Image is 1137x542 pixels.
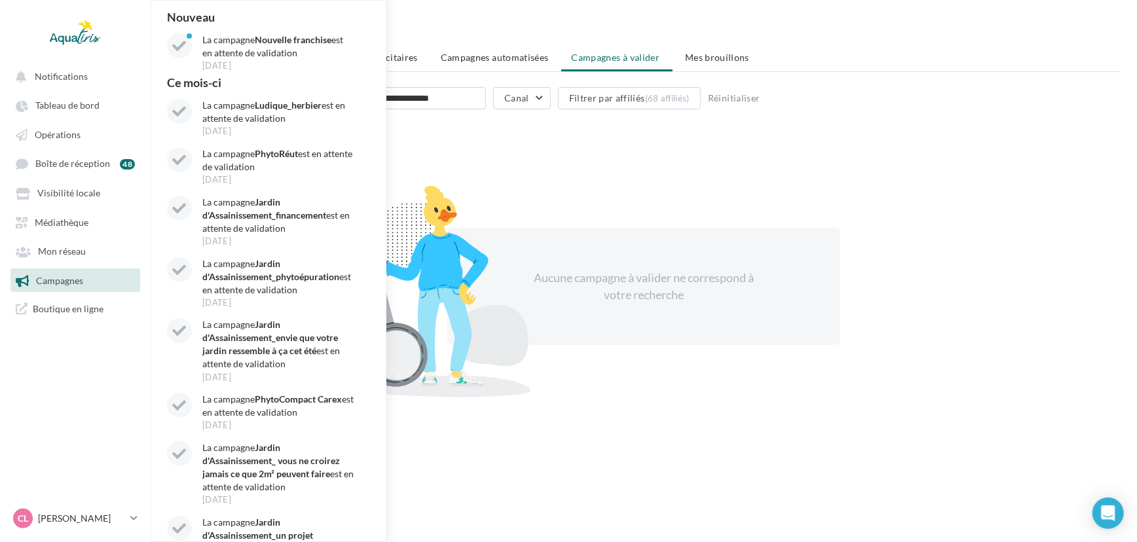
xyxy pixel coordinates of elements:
strong: Nouvelle franchise [255,34,331,45]
span: Boutique en ligne [33,302,103,315]
div: 48 [120,159,135,170]
span: [DATE] [202,298,231,307]
div: Ce mois-ci [162,77,377,88]
a: Opérations [8,122,143,146]
button: Filtrer par affiliés(68 affiliés) [558,87,701,109]
p: La campagne est en attente de validation [202,99,354,125]
div: Aucune campagne à valider ne correspond à votre recherche [531,270,756,303]
span: [DATE] [202,421,231,429]
strong: Jardin d'Assainissement_ vous ne croirez jamais ce que 2m² peuvent faire [202,442,340,479]
h1: Campagnes [166,21,1121,41]
span: Notifications [35,71,88,82]
button: Notifications Nouveau La campagneNouvelle franchiseest en attente de validation [DATE]Ce mois-ci ... [8,64,138,88]
p: La campagne est en attente de validation [202,318,354,370]
span: Campagnes [36,275,83,286]
p: La campagne est en attente de validation [202,33,354,60]
span: [DATE] [202,175,231,184]
a: Visibilité locale [8,181,143,204]
a: Mon réseau [8,239,143,262]
button: Réinitialiser [703,90,766,106]
span: CL [18,512,28,525]
strong: Jardin d'Assainissement_phytoépuration [202,258,339,282]
div: (68 affiliés) [645,93,690,103]
a: Campagnes [8,268,143,292]
div: Nouveau [162,11,377,23]
strong: Ludique_herbier [255,99,322,111]
p: La campagne est en attente de validation [202,441,354,494]
strong: Jardin d'Assainissement_envie que votre jardin ressemble à ça cet été [202,319,338,356]
a: Tableau de bord [8,93,143,117]
div: Open Intercom Messenger [1092,497,1124,529]
span: Opérations [35,129,81,140]
span: Visibilité locale [37,188,100,199]
a: Boîte de réception 48 [8,151,143,175]
a: CL [PERSON_NAME] [10,506,140,531]
p: La campagne est en attente de validation [202,393,354,419]
strong: Jardin d'Assainissement_financement [202,196,326,221]
span: [DATE] [202,373,231,382]
p: La campagne est en attente de validation [202,257,354,297]
a: Boutique en ligne [8,297,143,320]
strong: PhytoRéut [255,148,298,159]
span: Tableau de bord [35,100,100,111]
span: Campagnes automatisées [441,52,549,63]
span: Boîte de réception [35,158,110,170]
span: [DATE] [202,62,231,70]
p: [PERSON_NAME] [38,512,125,525]
span: Mon réseau [38,246,86,257]
span: Médiathèque [35,217,88,228]
a: Médiathèque [8,210,143,234]
p: La campagne est en attente de validation [202,147,354,173]
button: Canal [493,87,551,109]
p: La campagne est en attente de validation [202,196,354,235]
span: Mes brouillons [685,52,749,63]
strong: PhytoCompact Carex [255,393,342,405]
span: [DATE] [202,237,231,245]
span: [DATE] [202,496,231,504]
span: [DATE] [202,127,231,135]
